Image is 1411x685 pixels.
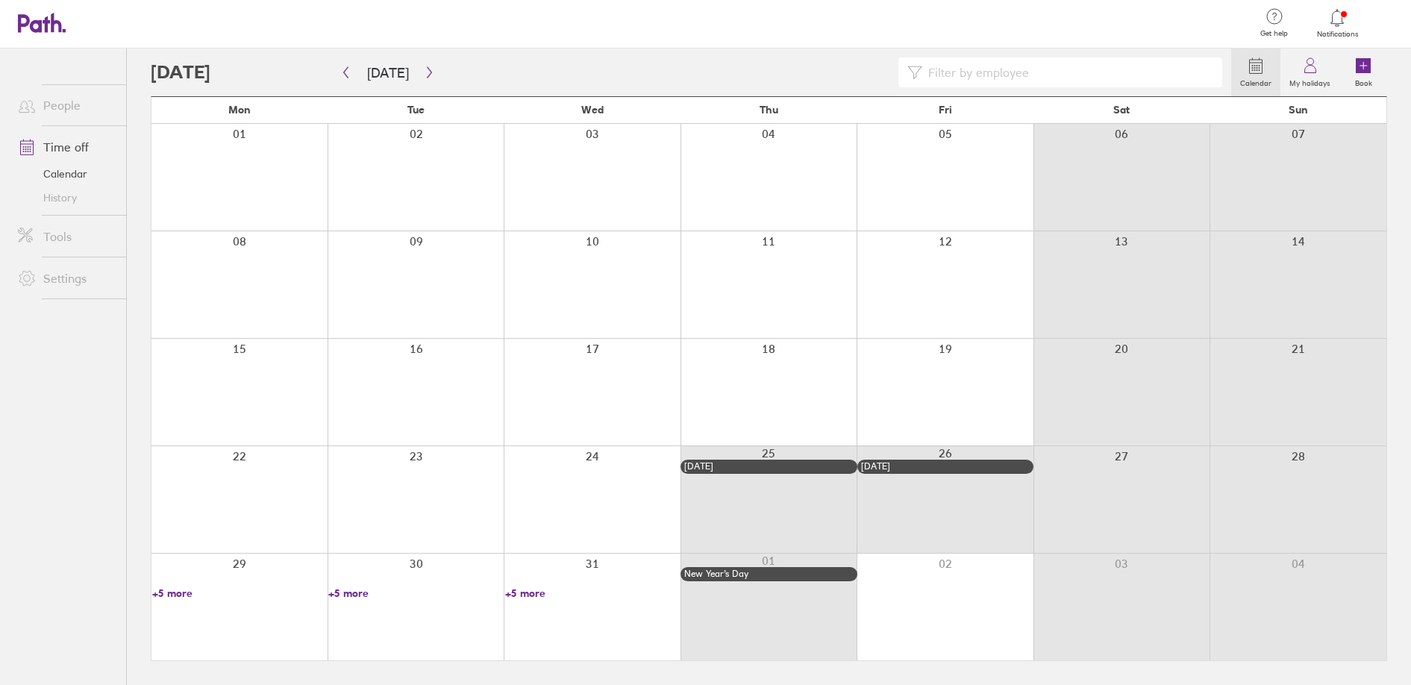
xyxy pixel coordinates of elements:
[1339,49,1387,96] a: Book
[6,186,126,210] a: History
[1346,75,1381,88] label: Book
[581,104,604,116] span: Wed
[1280,75,1339,88] label: My holidays
[1313,30,1362,39] span: Notifications
[1280,49,1339,96] a: My holidays
[760,104,778,116] span: Thu
[1289,104,1308,116] span: Sun
[6,90,126,120] a: People
[6,132,126,162] a: Time off
[152,587,327,600] a: +5 more
[6,263,126,293] a: Settings
[6,162,126,186] a: Calendar
[407,104,425,116] span: Tue
[684,461,853,472] div: [DATE]
[861,461,1030,472] div: [DATE]
[1113,104,1130,116] span: Sat
[355,60,421,85] button: [DATE]
[228,104,251,116] span: Mon
[1231,49,1280,96] a: Calendar
[1250,29,1298,38] span: Get help
[505,587,680,600] a: +5 more
[328,587,503,600] a: +5 more
[684,569,853,579] div: New Year’s Day
[939,104,952,116] span: Fri
[922,58,1213,87] input: Filter by employee
[6,222,126,251] a: Tools
[1231,75,1280,88] label: Calendar
[1313,7,1362,39] a: Notifications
